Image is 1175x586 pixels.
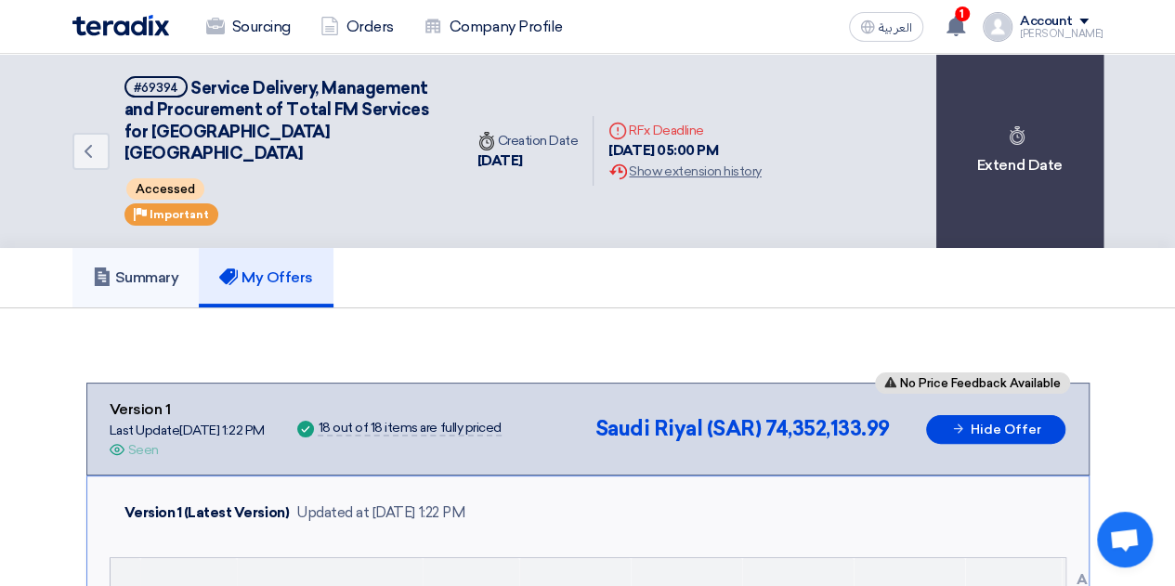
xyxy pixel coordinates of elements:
div: Creation Date [477,131,579,150]
a: My Offers [199,248,333,307]
button: العربية [849,12,923,42]
div: Last Update [DATE] 1:22 PM [110,421,265,440]
div: RFx Deadline [608,121,761,140]
a: Summary [72,248,200,307]
div: [PERSON_NAME] [1020,29,1103,39]
span: Important [150,208,209,221]
button: Hide Offer [926,415,1065,444]
h5: My Offers [219,268,313,287]
div: Version 1 [110,398,265,421]
img: Teradix logo [72,15,169,36]
div: [DATE] 05:00 PM [608,140,761,162]
a: Orders [306,7,409,47]
a: Company Profile [409,7,578,47]
div: Version 1 (Latest Version) [124,502,290,524]
div: 18 out of 18 items are fully priced [318,422,501,436]
span: No Price Feedback Available [900,377,1061,389]
h5: Summary [93,268,179,287]
span: 74,352,133.99 [765,416,890,441]
img: profile_test.png [983,12,1012,42]
span: Accessed [126,178,204,200]
div: Extend Date [936,54,1103,248]
span: 1 [955,7,970,21]
div: [DATE] [477,150,579,172]
div: Open chat [1097,512,1153,567]
span: العربية [879,21,912,34]
span: Saudi Riyal (SAR) [594,416,761,441]
a: Sourcing [191,7,306,47]
div: Account [1020,14,1073,30]
div: #69394 [134,82,178,94]
h5: Service Delivery, Management and Procurement of Total FM Services for Jawharat Riyadh [124,76,440,165]
div: Seen [128,440,159,460]
div: Updated at [DATE] 1:22 PM [296,502,464,524]
div: Show extension history [608,162,761,181]
span: Service Delivery, Management and Procurement of Total FM Services for [GEOGRAPHIC_DATA] [GEOGRAPH... [124,78,429,163]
